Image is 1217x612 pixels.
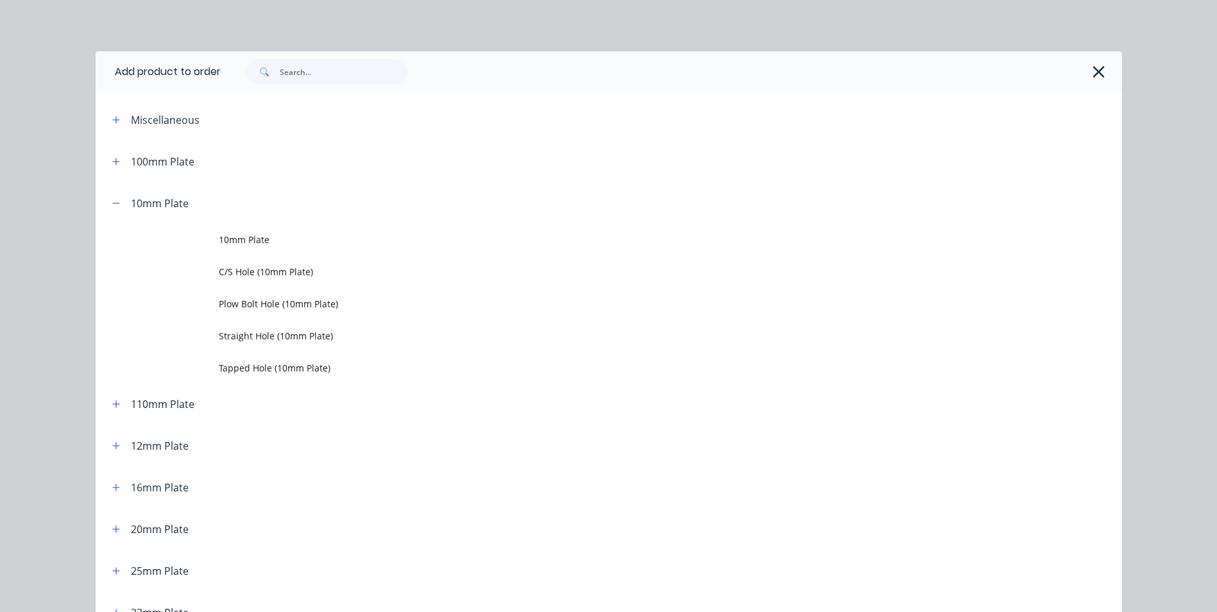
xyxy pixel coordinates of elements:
[96,51,221,92] div: Add product to order
[131,112,200,128] div: Miscellaneous
[219,265,941,278] span: C/S Hole (10mm Plate)
[219,329,941,343] span: Straight Hole (10mm Plate)
[219,361,941,375] span: Tapped Hole (10mm Plate)
[131,196,189,211] div: 10mm Plate
[131,154,194,169] div: 100mm Plate
[219,233,941,246] span: 10mm Plate
[131,522,189,537] div: 20mm Plate
[131,396,194,412] div: 110mm Plate
[131,438,189,454] div: 12mm Plate
[131,480,189,495] div: 16mm Plate
[280,59,407,85] input: Search...
[131,563,189,579] div: 25mm Plate
[219,297,941,310] span: Plow Bolt Hole (10mm Plate)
